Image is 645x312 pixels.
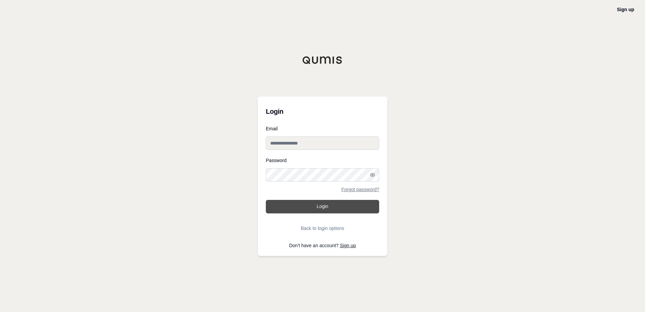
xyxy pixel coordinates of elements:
[617,7,634,12] a: Sign up
[266,105,379,118] h3: Login
[266,200,379,213] button: Login
[341,187,379,192] a: Forgot password?
[302,56,343,64] img: Qumis
[266,158,379,163] label: Password
[266,126,379,131] label: Email
[266,222,379,235] button: Back to login options
[266,243,379,248] p: Don't have an account?
[340,243,356,248] a: Sign up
